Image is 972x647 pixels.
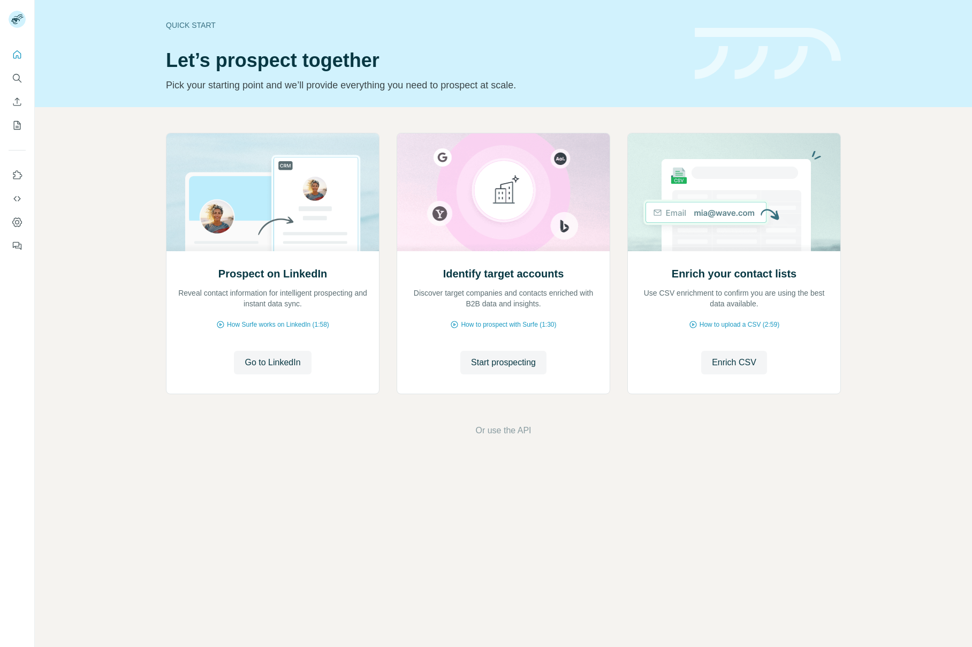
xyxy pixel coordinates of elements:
[9,116,26,135] button: My lists
[408,288,599,309] p: Discover target companies and contacts enriched with B2B data and insights.
[475,424,531,437] button: Or use the API
[639,288,830,309] p: Use CSV enrichment to confirm you are using the best data available.
[9,69,26,88] button: Search
[218,266,327,281] h2: Prospect on LinkedIn
[701,351,767,374] button: Enrich CSV
[9,189,26,208] button: Use Surfe API
[234,351,311,374] button: Go to LinkedIn
[166,133,379,251] img: Prospect on LinkedIn
[166,50,682,71] h1: Let’s prospect together
[672,266,796,281] h2: Enrich your contact lists
[461,320,556,329] span: How to prospect with Surfe (1:30)
[443,266,564,281] h2: Identify target accounts
[9,45,26,64] button: Quick start
[397,133,610,251] img: Identify target accounts
[166,78,682,93] p: Pick your starting point and we’ll provide everything you need to prospect at scale.
[9,165,26,185] button: Use Surfe on LinkedIn
[712,356,756,369] span: Enrich CSV
[695,28,841,80] img: banner
[700,320,779,329] span: How to upload a CSV (2:59)
[166,20,682,31] div: Quick start
[227,320,329,329] span: How Surfe works on LinkedIn (1:58)
[460,351,546,374] button: Start prospecting
[9,213,26,232] button: Dashboard
[245,356,300,369] span: Go to LinkedIn
[471,356,536,369] span: Start prospecting
[177,288,368,309] p: Reveal contact information for intelligent prospecting and instant data sync.
[9,92,26,111] button: Enrich CSV
[627,133,841,251] img: Enrich your contact lists
[9,236,26,255] button: Feedback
